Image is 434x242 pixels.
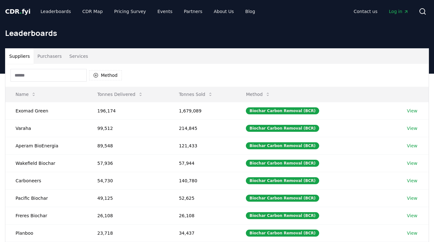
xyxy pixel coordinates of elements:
td: 52,625 [169,189,236,207]
td: 26,108 [87,207,169,224]
button: Tonnes Delivered [92,88,148,101]
td: 1,679,089 [169,102,236,119]
button: Suppliers [5,49,34,64]
span: Log in [389,8,409,15]
td: 140,780 [169,172,236,189]
td: 26,108 [169,207,236,224]
td: 34,437 [169,224,236,242]
td: Varaha [5,119,87,137]
td: 49,125 [87,189,169,207]
div: Biochar Carbon Removal (BCR) [246,107,319,114]
td: 57,944 [169,154,236,172]
div: Biochar Carbon Removal (BCR) [246,125,319,132]
div: Biochar Carbon Removal (BCR) [246,142,319,149]
a: View [407,178,418,184]
td: 121,433 [169,137,236,154]
td: 89,548 [87,137,169,154]
td: 23,718 [87,224,169,242]
a: Partners [179,6,207,17]
a: Events [152,6,177,17]
a: Pricing Survey [109,6,151,17]
nav: Main [36,6,260,17]
nav: Main [349,6,414,17]
a: View [407,143,418,149]
div: Biochar Carbon Removal (BCR) [246,212,319,219]
a: CDR.fyi [5,7,30,16]
div: Biochar Carbon Removal (BCR) [246,160,319,167]
button: Purchasers [34,49,66,64]
td: 214,845 [169,119,236,137]
td: 54,730 [87,172,169,189]
a: Blog [240,6,260,17]
td: 57,936 [87,154,169,172]
h1: Leaderboards [5,28,429,38]
td: 99,512 [87,119,169,137]
span: CDR fyi [5,8,30,15]
a: CDR Map [77,6,108,17]
td: Carboneers [5,172,87,189]
td: Exomad Green [5,102,87,119]
td: 196,174 [87,102,169,119]
a: Contact us [349,6,383,17]
button: Services [66,49,92,64]
button: Tonnes Sold [174,88,218,101]
a: View [407,160,418,166]
button: Method [241,88,275,101]
div: Biochar Carbon Removal (BCR) [246,177,319,184]
a: Log in [384,6,414,17]
a: About Us [209,6,239,17]
button: Name [10,88,41,101]
span: . [20,8,22,15]
td: Pacific Biochar [5,189,87,207]
a: Leaderboards [36,6,76,17]
button: Method [89,70,122,80]
a: View [407,125,418,131]
div: Biochar Carbon Removal (BCR) [246,195,319,202]
div: Biochar Carbon Removal (BCR) [246,230,319,237]
td: Freres Biochar [5,207,87,224]
a: View [407,108,418,114]
td: Wakefield Biochar [5,154,87,172]
a: View [407,212,418,219]
td: Planboo [5,224,87,242]
td: Aperam BioEnergia [5,137,87,154]
a: View [407,230,418,236]
a: View [407,195,418,201]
